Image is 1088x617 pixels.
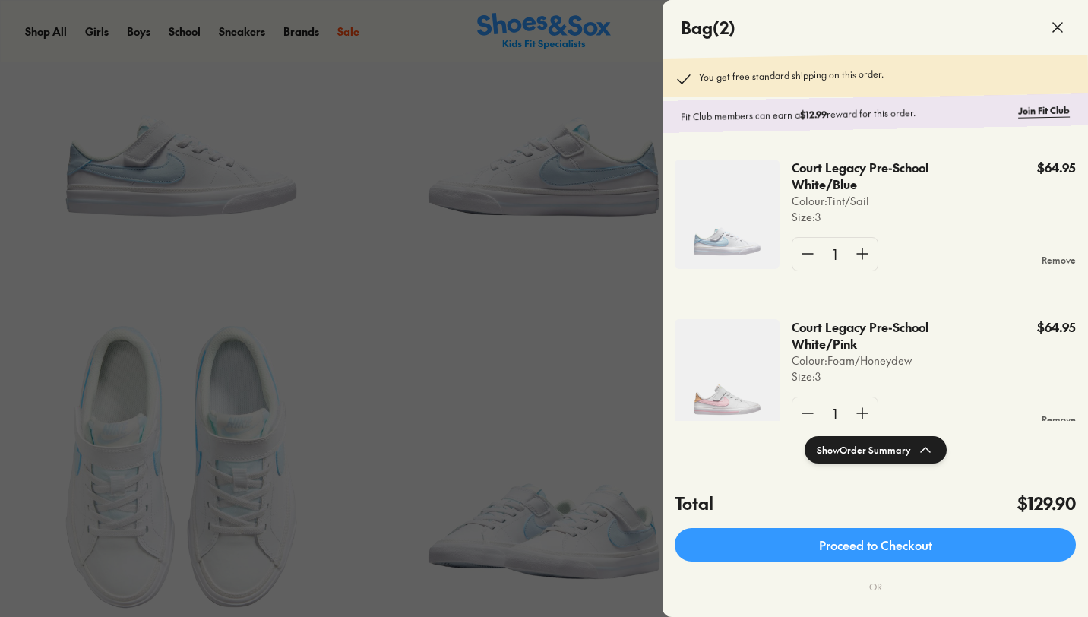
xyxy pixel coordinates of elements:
[792,209,997,225] p: Size : 3
[681,15,735,40] h4: Bag ( 2 )
[675,160,780,269] img: 4-527608.jpg
[800,108,827,121] b: $12.99
[792,369,997,384] p: Size : 3
[823,397,847,430] div: 1
[1037,319,1076,336] p: $64.95
[675,319,780,429] img: 4-404748.jpg
[675,491,713,516] h4: Total
[1018,103,1070,118] a: Join Fit Club
[792,160,956,193] p: Court Legacy Pre-School White/Blue
[805,436,947,464] button: ShowOrder Summary
[699,67,884,88] p: You get free standard shipping on this order.
[675,528,1076,562] a: Proceed to Checkout
[1037,160,1076,176] p: $64.95
[792,319,956,353] p: Court Legacy Pre-School White/Pink
[792,353,997,369] p: Colour: Foam/Honeydew
[823,238,847,271] div: 1
[681,104,1012,124] p: Fit Club members can earn a reward for this order.
[792,193,997,209] p: Colour: Tint/Sail
[857,568,894,606] div: OR
[1017,491,1076,516] h4: $129.90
